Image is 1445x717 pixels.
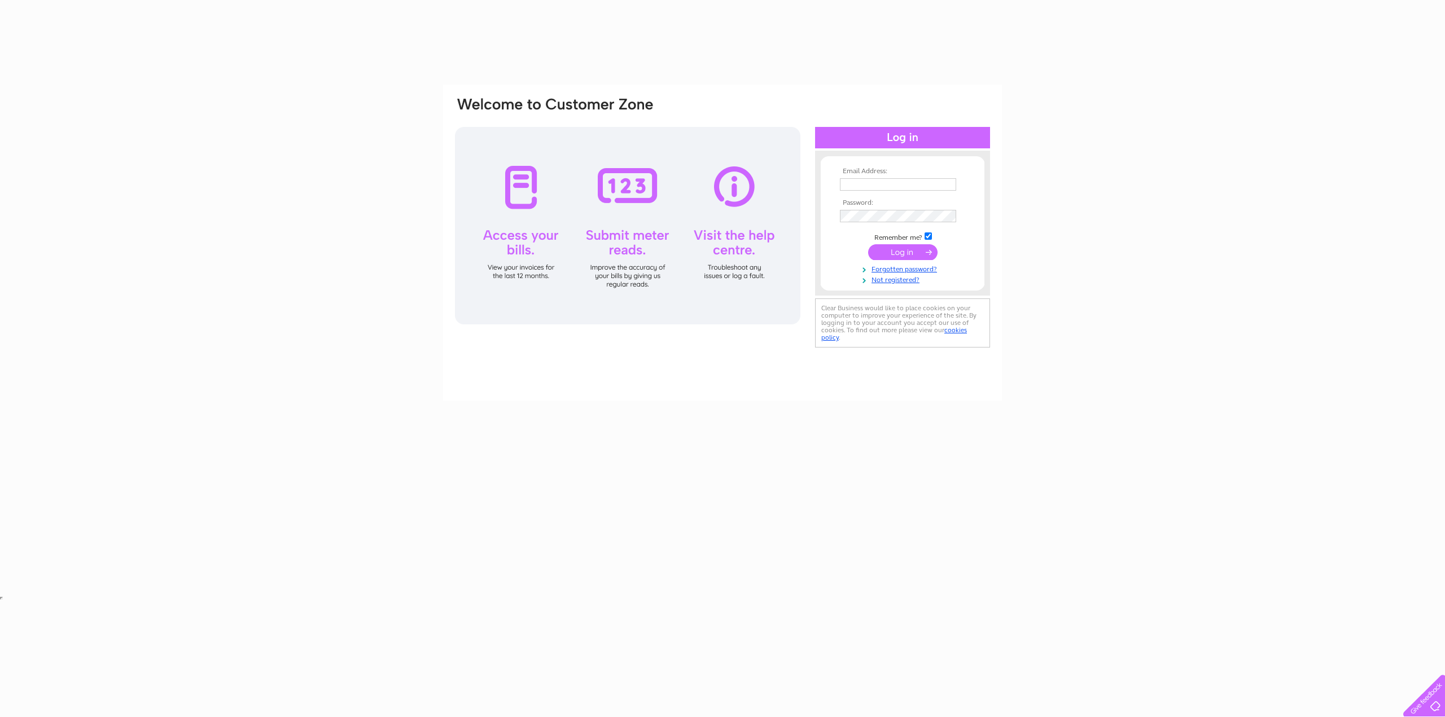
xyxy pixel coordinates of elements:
a: cookies policy [821,326,967,341]
a: Not registered? [840,274,968,284]
th: Password: [837,199,968,207]
input: Submit [868,244,938,260]
td: Remember me? [837,231,968,242]
div: Clear Business would like to place cookies on your computer to improve your experience of the sit... [815,298,990,347]
th: Email Address: [837,168,968,175]
a: Forgotten password? [840,263,968,274]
